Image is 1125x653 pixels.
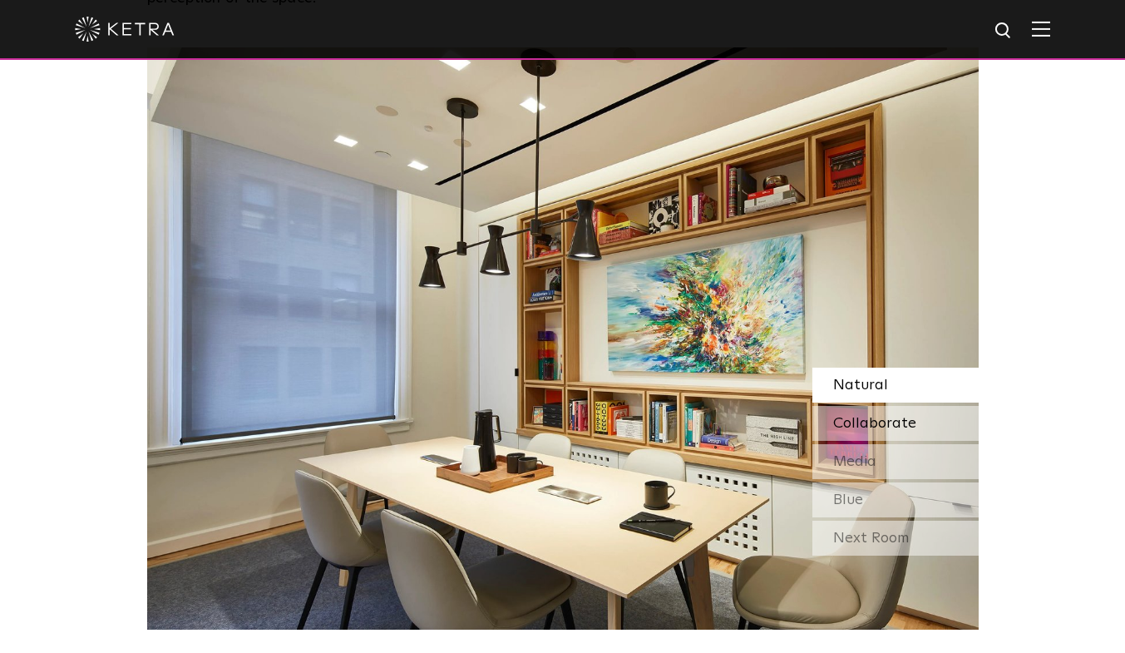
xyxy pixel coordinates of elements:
span: Collaborate [833,416,916,431]
span: Media [833,454,876,469]
span: Blue [833,492,863,507]
img: search icon [994,21,1014,42]
img: Hamburger%20Nav.svg [1032,21,1050,37]
img: ketra-logo-2019-white [75,17,175,42]
img: SS-Desktop-CEC-07-1 [147,47,979,630]
div: Next Room [812,521,979,556]
span: Natural [833,378,888,393]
